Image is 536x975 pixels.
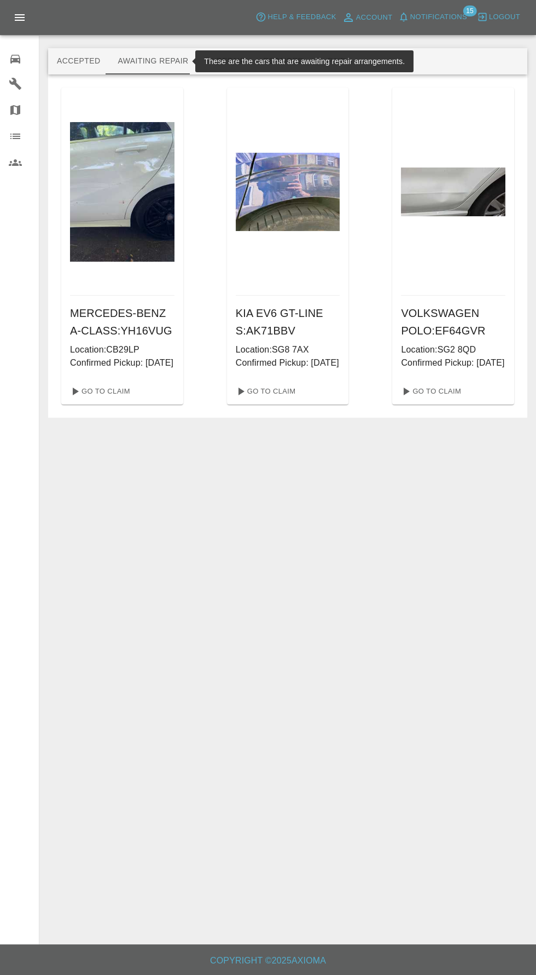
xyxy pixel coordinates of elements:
[489,11,520,24] span: Logout
[267,11,336,24] span: Help & Feedback
[401,343,505,356] p: Location: SG2 8QD
[70,304,174,339] h6: MERCEDES-BENZ A-CLASS : YH16VUG
[401,356,505,370] p: Confirmed Pickup: [DATE]
[109,48,197,74] button: Awaiting Repair
[66,383,133,400] a: Go To Claim
[7,4,33,31] button: Open drawer
[197,48,255,74] button: In Repair
[236,356,340,370] p: Confirmed Pickup: [DATE]
[236,343,340,356] p: Location: SG8 7AX
[397,383,464,400] a: Go To Claim
[339,9,395,26] a: Account
[312,48,362,74] button: Paid
[395,9,470,26] button: Notifications
[254,48,312,74] button: Repaired
[48,48,109,74] button: Accepted
[9,953,527,968] h6: Copyright © 2025 Axioma
[236,304,340,339] h6: KIA EV6 GT-LINE S : AK71BBV
[463,5,476,16] span: 15
[410,11,467,24] span: Notifications
[231,383,299,400] a: Go To Claim
[70,356,174,370] p: Confirmed Pickup: [DATE]
[401,304,505,339] h6: VOLKSWAGEN POLO : EF64GVR
[356,11,393,24] span: Account
[253,9,339,26] button: Help & Feedback
[70,343,174,356] p: Location: CB29LP
[474,9,523,26] button: Logout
